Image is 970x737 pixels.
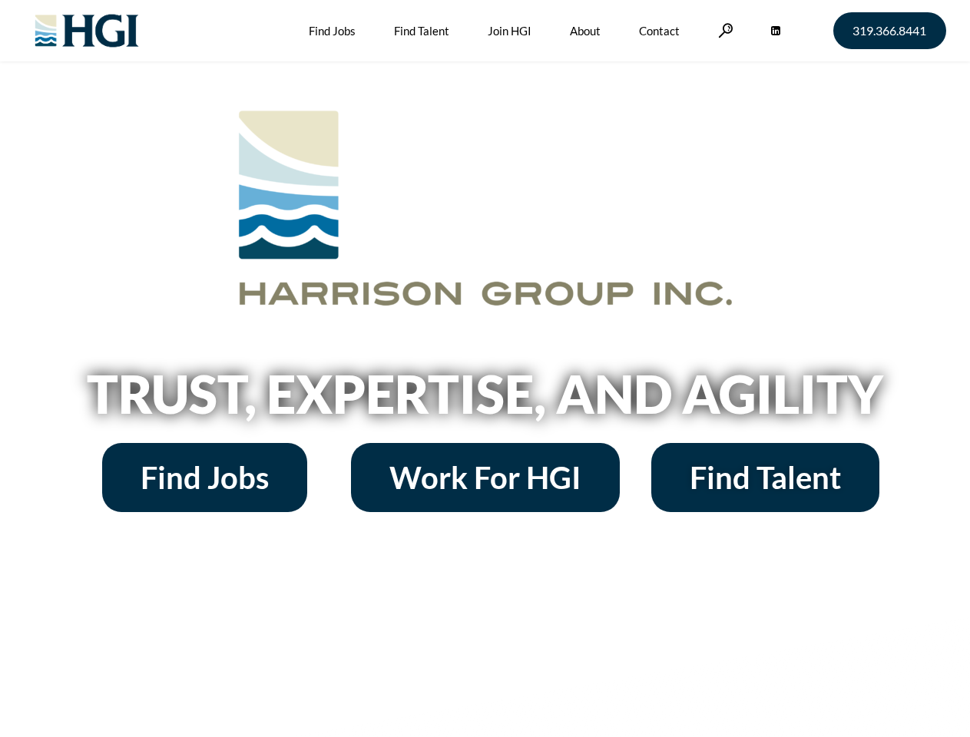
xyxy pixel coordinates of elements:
span: 319.366.8441 [852,25,926,37]
a: Find Talent [651,443,879,512]
a: Work For HGI [351,443,620,512]
span: Work For HGI [389,462,581,493]
h2: Trust, Expertise, and Agility [48,368,923,420]
a: Find Jobs [102,443,307,512]
span: Find Jobs [141,462,269,493]
a: 319.366.8441 [833,12,946,49]
a: Search [718,23,733,38]
span: Find Talent [690,462,841,493]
